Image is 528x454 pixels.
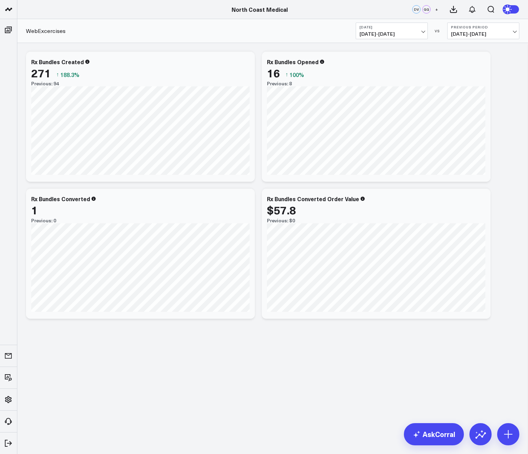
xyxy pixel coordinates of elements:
[285,70,288,79] span: ↑
[451,31,516,37] span: [DATE] - [DATE]
[451,25,516,29] b: Previous Period
[31,218,250,223] div: Previous: 0
[447,23,519,39] button: Previous Period[DATE]-[DATE]
[435,7,438,12] span: +
[412,5,421,14] div: DV
[356,23,428,39] button: [DATE][DATE]-[DATE]
[267,204,296,216] div: $57.8
[31,81,250,86] div: Previous: 94
[26,27,66,35] a: WebExcercises
[289,71,304,78] span: 100%
[31,67,51,79] div: 271
[267,195,359,203] div: Rx Bundles Converted Order Value
[267,67,280,79] div: 16
[422,5,431,14] div: GG
[31,195,90,203] div: Rx Bundles Converted
[31,204,38,216] div: 1
[60,71,79,78] span: 188.3%
[267,218,485,223] div: Previous: $0
[31,58,84,66] div: Rx Bundles Created
[56,70,59,79] span: ↑
[360,31,424,37] span: [DATE] - [DATE]
[267,81,485,86] div: Previous: 8
[431,29,444,33] div: VS
[267,58,319,66] div: Rx Bundles Opened
[404,423,464,445] a: AskCorral
[360,25,424,29] b: [DATE]
[232,6,288,13] a: North Coast Medical
[432,5,441,14] button: +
